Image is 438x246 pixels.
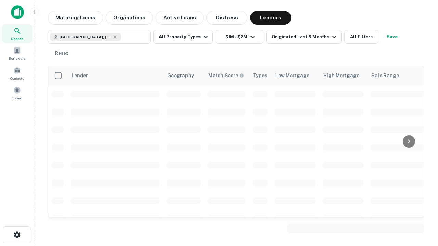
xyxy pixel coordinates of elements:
div: Capitalize uses an advanced AI algorithm to match your search with the best lender. The match sco... [208,72,244,79]
span: [GEOGRAPHIC_DATA], [GEOGRAPHIC_DATA], [GEOGRAPHIC_DATA] [60,34,111,40]
span: Search [11,36,23,41]
div: Low Mortgage [275,71,309,80]
iframe: Chat Widget [404,191,438,224]
div: Lender [72,71,88,80]
img: capitalize-icon.png [11,5,24,19]
h6: Match Score [208,72,243,79]
div: Originated Last 6 Months [272,33,338,41]
th: Capitalize uses an advanced AI algorithm to match your search with the best lender. The match sco... [204,66,249,85]
th: Sale Range [367,66,429,85]
th: Low Mortgage [271,66,319,85]
button: Originations [106,11,153,25]
button: Reset [51,46,73,60]
span: Borrowers [9,56,25,61]
div: Types [253,71,267,80]
a: Contacts [2,64,32,82]
th: High Mortgage [319,66,367,85]
div: Geography [167,71,194,80]
button: Save your search to get updates of matches that match your search criteria. [381,30,403,44]
a: Borrowers [2,44,32,63]
button: Originated Last 6 Months [266,30,342,44]
button: All Property Types [153,30,213,44]
th: Lender [67,66,163,85]
div: High Mortgage [323,71,359,80]
button: Maturing Loans [48,11,103,25]
th: Types [249,66,271,85]
span: Saved [12,95,22,101]
button: Active Loans [156,11,204,25]
a: Search [2,24,32,43]
button: Lenders [250,11,291,25]
button: All Filters [344,30,378,44]
th: Geography [163,66,204,85]
button: $1M - $2M [216,30,263,44]
div: Sale Range [371,71,399,80]
a: Saved [2,84,32,102]
span: Contacts [10,76,24,81]
button: Distress [206,11,247,25]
